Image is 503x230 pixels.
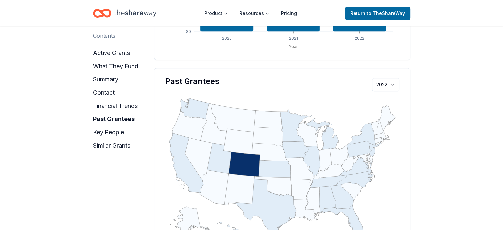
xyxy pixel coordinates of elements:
span: Return [350,9,405,17]
a: Pricing [276,7,302,20]
button: Product [199,7,233,20]
button: key people [93,127,124,138]
tspan: Year [289,44,298,49]
tspan: 2022 [355,36,364,41]
div: Contents [93,32,115,40]
button: financial trends [93,101,138,111]
tspan: 2021 [289,36,298,41]
button: past grantees [93,114,135,124]
span: to TheShareWay [367,10,405,16]
button: contact [93,87,115,98]
button: Resources [234,7,274,20]
button: what they fund [93,61,138,71]
tspan: $0 [186,29,191,34]
a: Returnto TheShareWay [345,7,410,20]
a: Home [93,5,156,21]
tspan: 2020 [222,36,232,41]
nav: Main [199,5,302,21]
button: summary [93,74,118,85]
div: Past Grantees [165,76,399,87]
button: similar grants [93,140,130,151]
button: active grants [93,48,130,58]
